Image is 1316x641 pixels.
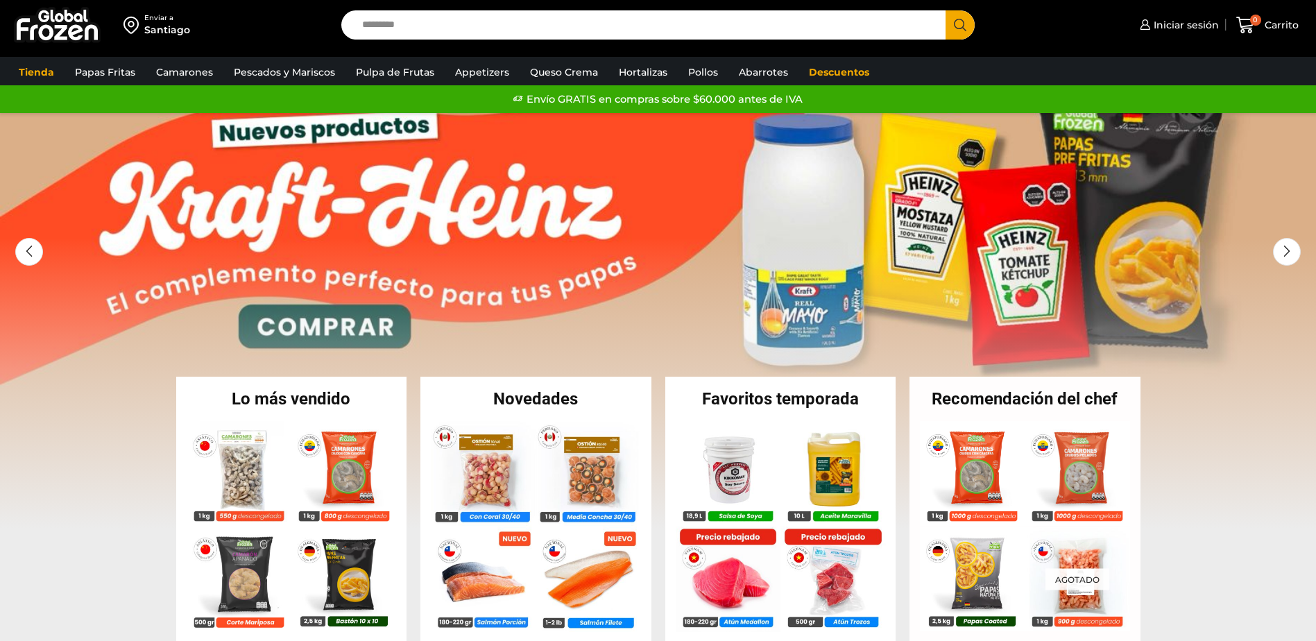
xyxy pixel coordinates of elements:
img: address-field-icon.svg [123,13,144,37]
a: Descuentos [802,59,876,85]
a: Abarrotes [732,59,795,85]
a: Pollos [681,59,725,85]
p: Agotado [1045,569,1109,590]
a: Queso Crema [523,59,605,85]
a: Hortalizas [612,59,674,85]
h2: Recomendación del chef [909,391,1140,407]
span: 0 [1250,15,1261,26]
a: Camarones [149,59,220,85]
a: Pulpa de Frutas [349,59,441,85]
h2: Novedades [420,391,651,407]
div: Next slide [1273,238,1301,266]
div: Enviar a [144,13,190,23]
h2: Lo más vendido [176,391,407,407]
a: Papas Fritas [68,59,142,85]
a: Tienda [12,59,61,85]
div: Previous slide [15,238,43,266]
button: Search button [946,10,975,40]
div: Santiago [144,23,190,37]
a: Iniciar sesión [1136,11,1219,39]
a: 0 Carrito [1233,9,1302,42]
span: Iniciar sesión [1150,18,1219,32]
a: Appetizers [448,59,516,85]
a: Pescados y Mariscos [227,59,342,85]
h2: Favoritos temporada [665,391,896,407]
span: Carrito [1261,18,1299,32]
